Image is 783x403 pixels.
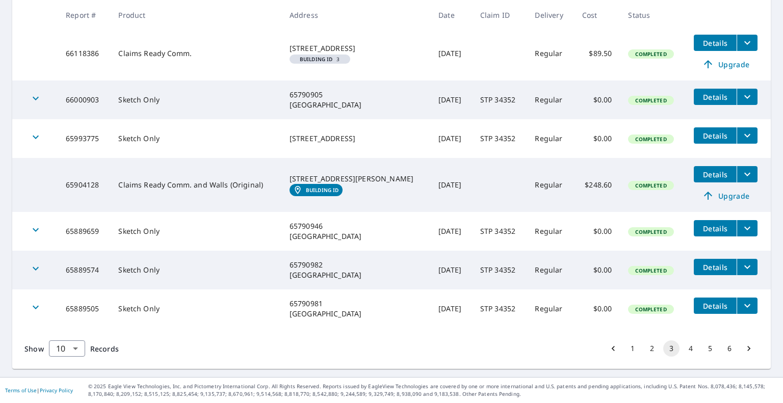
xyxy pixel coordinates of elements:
button: detailsBtn-65889574 [694,259,737,275]
button: detailsBtn-66000903 [694,89,737,105]
td: $0.00 [574,251,620,289]
div: Show 10 records [49,340,85,357]
button: filesDropdownBtn-65904128 [737,166,758,182]
button: Go to page 5 [702,340,718,357]
button: filesDropdownBtn-65889505 [737,298,758,314]
td: Claims Ready Comm. and Walls (Original) [110,158,281,212]
button: detailsBtn-65993775 [694,127,737,144]
span: Completed [629,136,672,143]
em: Building ID [306,187,339,193]
nav: pagination navigation [604,340,759,357]
td: Regular [527,251,574,289]
p: | [5,387,73,393]
div: 65790981 [GEOGRAPHIC_DATA] [290,299,422,319]
td: Sketch Only [110,212,281,251]
span: Details [700,262,730,272]
button: Go to page 1 [624,340,641,357]
div: [STREET_ADDRESS][PERSON_NAME] [290,174,422,184]
span: Details [700,92,730,102]
div: 10 [49,334,85,363]
a: Terms of Use [5,387,37,394]
div: [STREET_ADDRESS] [290,133,422,144]
span: Records [90,344,119,354]
td: Claims Ready Comm. [110,26,281,80]
button: Go to page 4 [683,340,699,357]
button: detailsBtn-65889659 [694,220,737,236]
td: 65889574 [58,251,110,289]
td: Regular [527,158,574,212]
button: Go to page 2 [644,340,660,357]
td: 65889659 [58,212,110,251]
span: Details [700,224,730,233]
td: [DATE] [430,212,472,251]
div: 65790905 [GEOGRAPHIC_DATA] [290,90,422,110]
button: detailsBtn-66118386 [694,35,737,51]
td: 65889505 [58,289,110,328]
button: Go to previous page [605,340,621,357]
td: Regular [527,212,574,251]
td: [DATE] [430,80,472,119]
td: Regular [527,119,574,158]
button: Go to page 6 [721,340,738,357]
span: Details [700,131,730,141]
p: © 2025 Eagle View Technologies, Inc. and Pictometry International Corp. All Rights Reserved. Repo... [88,383,778,398]
a: Upgrade [694,187,758,204]
span: Completed [629,97,672,104]
button: detailsBtn-65889505 [694,298,737,314]
td: Regular [527,26,574,80]
div: [STREET_ADDRESS] [290,43,422,53]
span: Completed [629,306,672,313]
td: Regular [527,289,574,328]
em: Building ID [300,57,333,62]
span: Completed [629,228,672,235]
td: Sketch Only [110,289,281,328]
td: STP 34352 [472,251,527,289]
button: filesDropdownBtn-66000903 [737,89,758,105]
td: STP 34352 [472,212,527,251]
td: $89.50 [574,26,620,80]
td: STP 34352 [472,119,527,158]
span: Completed [629,50,672,58]
button: detailsBtn-65904128 [694,166,737,182]
td: 65904128 [58,158,110,212]
div: 65790982 [GEOGRAPHIC_DATA] [290,260,422,280]
button: filesDropdownBtn-65889574 [737,259,758,275]
td: Sketch Only [110,251,281,289]
td: $0.00 [574,119,620,158]
td: $0.00 [574,80,620,119]
button: filesDropdownBtn-66118386 [737,35,758,51]
td: $0.00 [574,212,620,251]
td: 66118386 [58,26,110,80]
a: Building ID [290,184,343,196]
td: [DATE] [430,158,472,212]
td: [DATE] [430,119,472,158]
span: Upgrade [700,58,751,70]
td: [DATE] [430,26,472,80]
span: Completed [629,182,672,189]
td: [DATE] [430,289,472,328]
span: Details [700,301,730,311]
td: 65993775 [58,119,110,158]
td: $0.00 [574,289,620,328]
td: [DATE] [430,251,472,289]
td: $248.60 [574,158,620,212]
a: Privacy Policy [40,387,73,394]
button: page 3 [663,340,680,357]
td: STP 34352 [472,289,527,328]
span: Details [700,38,730,48]
span: Details [700,170,730,179]
span: Show [24,344,44,354]
button: filesDropdownBtn-65993775 [737,127,758,144]
a: Upgrade [694,56,758,72]
button: Go to next page [741,340,757,357]
td: Regular [527,80,574,119]
div: 65790946 [GEOGRAPHIC_DATA] [290,221,422,241]
span: Upgrade [700,190,751,202]
span: 3 [294,57,346,62]
td: Sketch Only [110,80,281,119]
span: Completed [629,267,672,274]
td: STP 34352 [472,80,527,119]
td: Sketch Only [110,119,281,158]
td: 66000903 [58,80,110,119]
button: filesDropdownBtn-65889659 [737,220,758,236]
